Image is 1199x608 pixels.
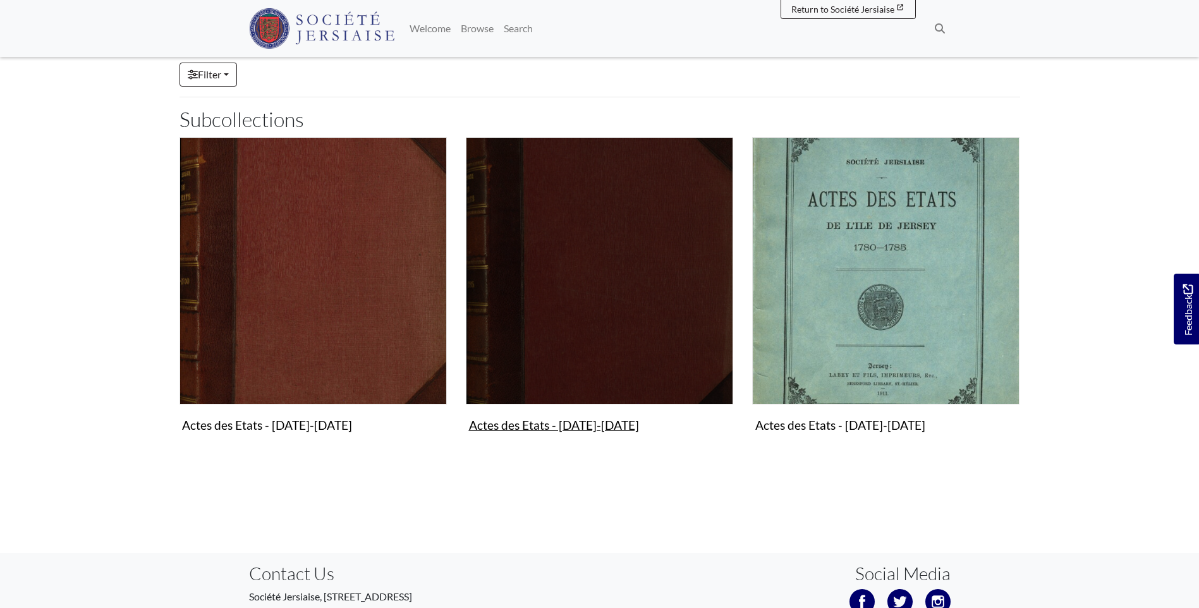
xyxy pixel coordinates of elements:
div: Subcollection [456,137,743,457]
a: Browse [456,16,499,41]
a: Société Jersiaise logo [249,5,395,52]
div: Subcollection [170,137,456,457]
img: Actes des Etats - 1780-1800 [752,137,1019,404]
div: Subcollection [743,137,1029,457]
h3: Social Media [855,563,951,585]
p: Société Jersiaise, [STREET_ADDRESS] [249,589,590,604]
a: Actes des Etats - 1701-1779 Actes des Etats - [DATE]-[DATE] [466,137,733,438]
a: Actes des Etats - 1780-1800 Actes des Etats - [DATE]-[DATE] [752,137,1019,438]
img: Société Jersiaise [249,8,395,49]
section: Subcollections [180,137,1020,472]
h2: Subcollections [180,107,1020,131]
a: Would you like to provide feedback? [1174,274,1199,344]
span: Return to Société Jersiaise [791,4,894,15]
img: Actes des Etats - 1524-1700 [180,137,447,404]
a: Filter [180,63,237,87]
a: Welcome [405,16,456,41]
h3: Contact Us [249,563,590,585]
img: Actes des Etats - 1701-1779 [466,137,733,404]
a: Actes des Etats - 1524-1700 Actes des Etats - [DATE]-[DATE] [180,137,447,438]
a: Search [499,16,538,41]
span: Feedback [1180,284,1195,335]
